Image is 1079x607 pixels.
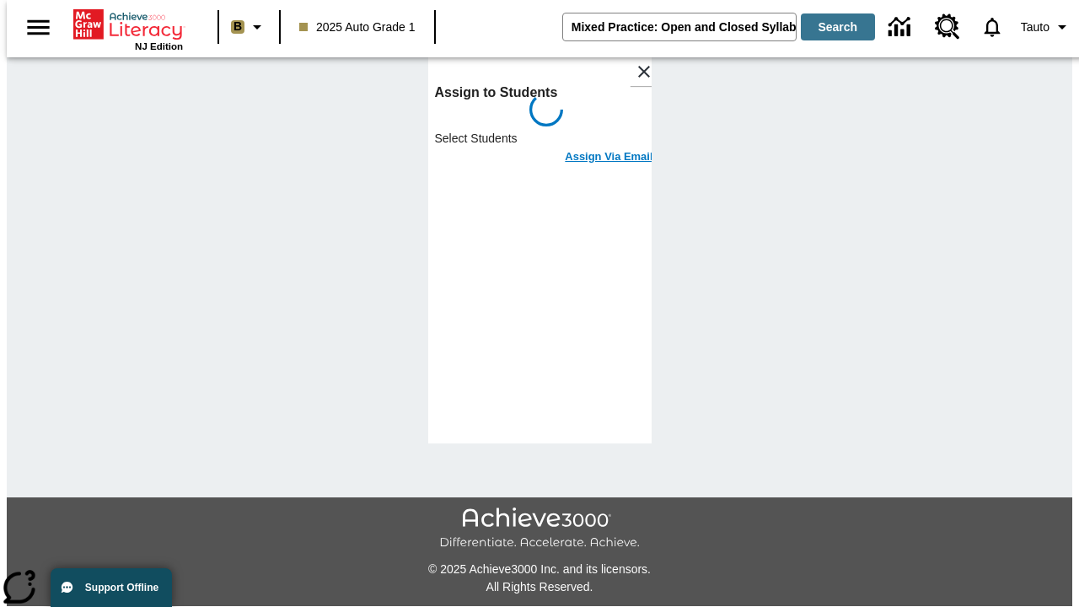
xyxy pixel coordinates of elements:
[7,578,1072,596] p: All Rights Reserved.
[970,5,1014,49] a: Notifications
[435,81,658,105] h6: Assign to Students
[560,147,658,171] button: Assign Via Email
[565,148,652,167] h6: Assign Via Email
[224,12,274,42] button: Boost Class color is light brown. Change class color
[73,6,183,51] div: Home
[439,508,640,551] img: Achieve3000 Differentiate Accelerate Achieve
[1021,19,1049,36] span: Tauto
[13,3,63,52] button: Open side menu
[801,13,875,40] button: Search
[563,13,796,40] input: search field
[428,51,652,443] div: lesson details
[630,57,658,86] button: Close
[73,8,183,41] a: Home
[435,130,658,147] p: Select Students
[299,19,416,36] span: 2025 Auto Grade 1
[234,16,242,37] span: B
[51,568,172,607] button: Support Offline
[878,4,925,51] a: Data Center
[7,561,1072,578] p: © 2025 Achieve3000 Inc. and its licensors.
[925,4,970,50] a: Resource Center, Will open in new tab
[85,582,158,594] span: Support Offline
[1014,12,1079,42] button: Profile/Settings
[135,41,183,51] span: NJ Edition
